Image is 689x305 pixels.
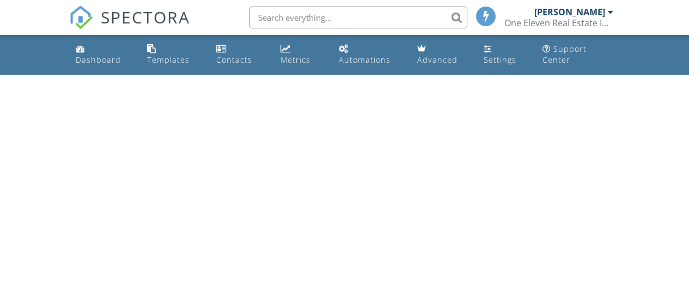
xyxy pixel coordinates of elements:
a: Templates [143,39,203,70]
div: Advanced [417,55,458,65]
div: [PERSON_NAME] [534,7,605,17]
div: Support Center [542,44,587,65]
a: Contacts [212,39,267,70]
a: Dashboard [71,39,135,70]
div: Metrics [281,55,310,65]
div: Templates [147,55,190,65]
div: Automations [339,55,391,65]
div: Settings [484,55,516,65]
a: Settings [479,39,529,70]
div: One Eleven Real Estate Inspections [504,17,613,28]
a: Metrics [276,39,326,70]
div: Contacts [216,55,252,65]
input: Search everything... [249,7,467,28]
img: The Best Home Inspection Software - Spectora [69,5,93,29]
a: SPECTORA [69,15,190,38]
a: Automations (Basic) [334,39,404,70]
div: Dashboard [76,55,121,65]
a: Support Center [538,39,618,70]
span: SPECTORA [101,5,190,28]
a: Advanced [413,39,471,70]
